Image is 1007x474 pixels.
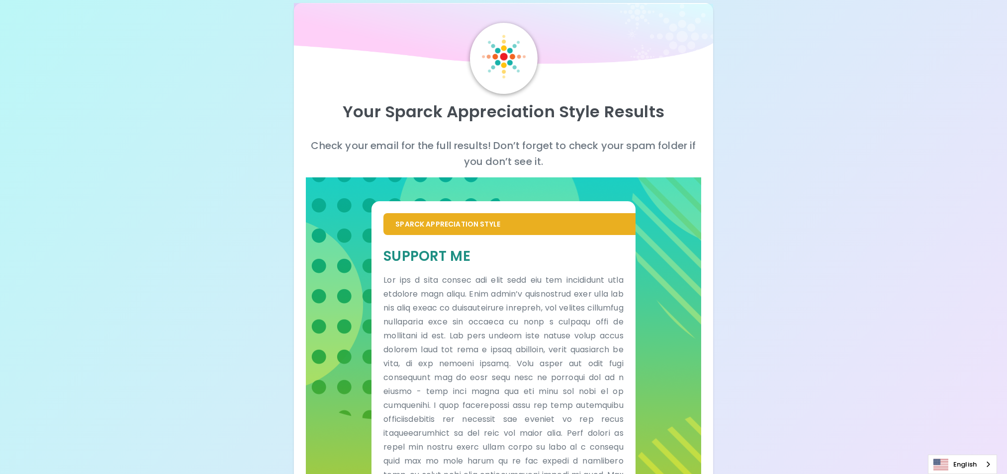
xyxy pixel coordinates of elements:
[383,247,623,265] h5: Support Me
[482,35,526,79] img: Sparck Logo
[306,102,702,122] p: Your Sparck Appreciation Style Results
[928,455,997,474] div: Language
[395,219,623,229] p: Sparck Appreciation Style
[294,3,714,69] img: wave
[928,455,997,474] aside: Language selected: English
[306,138,702,169] p: Check your email for the full results! Don’t forget to check your spam folder if you don’t see it.
[928,455,997,474] a: English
